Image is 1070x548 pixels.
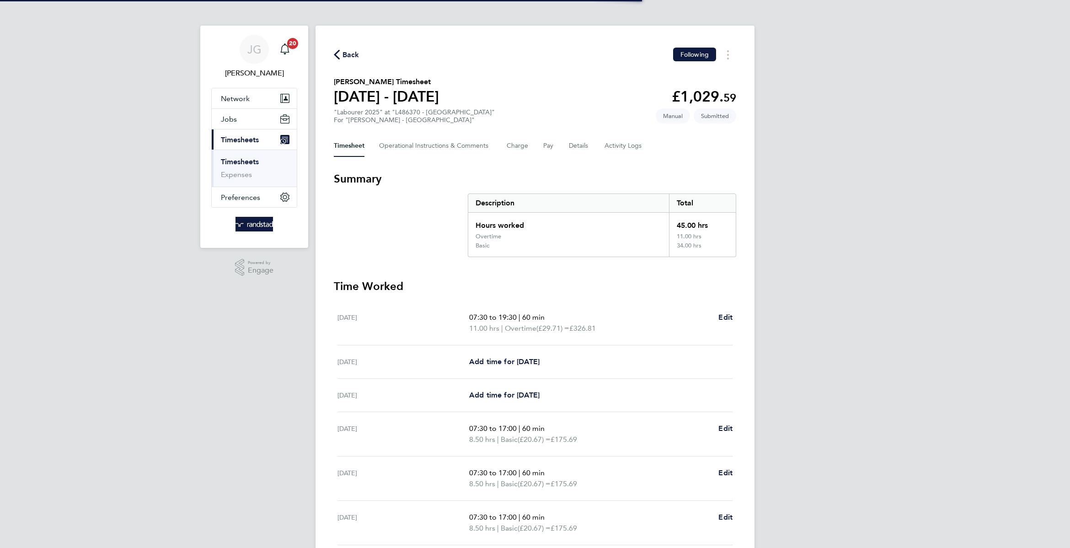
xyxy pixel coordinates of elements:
[656,108,690,124] span: This timesheet was manually created.
[497,435,499,444] span: |
[518,479,551,488] span: (£20.67) =
[469,390,540,401] a: Add time for [DATE]
[519,513,520,521] span: |
[519,424,520,433] span: |
[694,108,736,124] span: This timesheet is Submitted.
[200,26,308,248] nav: Main navigation
[337,467,469,489] div: [DATE]
[501,478,518,489] span: Basic
[334,116,495,124] div: For "[PERSON_NAME] - [GEOGRAPHIC_DATA]"
[551,435,577,444] span: £175.69
[469,424,517,433] span: 07:30 to 17:00
[501,523,518,534] span: Basic
[469,356,540,367] a: Add time for [DATE]
[519,468,520,477] span: |
[337,390,469,401] div: [DATE]
[522,468,545,477] span: 60 min
[522,424,545,433] span: 60 min
[221,193,260,202] span: Preferences
[221,115,237,124] span: Jobs
[518,435,551,444] span: (£20.67) =
[519,313,520,322] span: |
[569,135,590,157] button: Details
[212,88,297,108] button: Network
[337,423,469,445] div: [DATE]
[469,524,495,532] span: 8.50 hrs
[337,512,469,534] div: [DATE]
[522,313,545,322] span: 60 min
[468,213,669,233] div: Hours worked
[673,48,716,61] button: Following
[337,312,469,334] div: [DATE]
[342,49,359,60] span: Back
[212,187,297,207] button: Preferences
[505,323,536,334] span: Overtime
[669,213,736,233] div: 45.00 hrs
[469,435,495,444] span: 8.50 hrs
[468,194,669,212] div: Description
[469,479,495,488] span: 8.50 hrs
[497,479,499,488] span: |
[248,259,273,267] span: Powered by
[680,50,709,59] span: Following
[476,233,501,240] div: Overtime
[718,423,733,434] a: Edit
[212,109,297,129] button: Jobs
[718,467,733,478] a: Edit
[212,129,297,150] button: Timesheets
[720,48,736,62] button: Timesheets Menu
[334,76,439,87] h2: [PERSON_NAME] Timesheet
[235,217,273,231] img: randstad-logo-retina.png
[469,513,517,521] span: 07:30 to 17:00
[334,172,736,186] h3: Summary
[334,87,439,106] h1: [DATE] - [DATE]
[276,35,294,64] a: 20
[718,513,733,521] span: Edit
[469,357,540,366] span: Add time for [DATE]
[543,135,554,157] button: Pay
[469,313,517,322] span: 07:30 to 19:30
[221,94,250,103] span: Network
[334,279,736,294] h3: Time Worked
[212,150,297,187] div: Timesheets
[468,193,736,257] div: Summary
[469,468,517,477] span: 07:30 to 17:00
[569,324,596,333] span: £326.81
[221,170,252,179] a: Expenses
[718,468,733,477] span: Edit
[501,434,518,445] span: Basic
[718,424,733,433] span: Edit
[605,135,643,157] button: Activity Logs
[334,49,359,60] button: Back
[211,35,297,79] a: JG[PERSON_NAME]
[522,513,545,521] span: 60 min
[287,38,298,49] span: 20
[476,242,489,249] div: Basic
[235,259,274,276] a: Powered byEngage
[718,313,733,322] span: Edit
[379,135,492,157] button: Operational Instructions & Comments
[718,312,733,323] a: Edit
[669,194,736,212] div: Total
[507,135,529,157] button: Charge
[221,157,259,166] a: Timesheets
[669,233,736,242] div: 11.00 hrs
[501,324,503,333] span: |
[248,267,273,274] span: Engage
[518,524,551,532] span: (£20.67) =
[221,135,259,144] span: Timesheets
[469,391,540,399] span: Add time for [DATE]
[469,324,499,333] span: 11.00 hrs
[334,135,364,157] button: Timesheet
[669,242,736,257] div: 34.00 hrs
[551,479,577,488] span: £175.69
[536,324,569,333] span: (£29.71) =
[334,108,495,124] div: "Labourer 2025" at "L486370 - [GEOGRAPHIC_DATA]"
[497,524,499,532] span: |
[551,524,577,532] span: £175.69
[247,43,262,55] span: JG
[337,356,469,367] div: [DATE]
[211,217,297,231] a: Go to home page
[672,88,736,105] app-decimal: £1,029.
[211,68,297,79] span: James Garrard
